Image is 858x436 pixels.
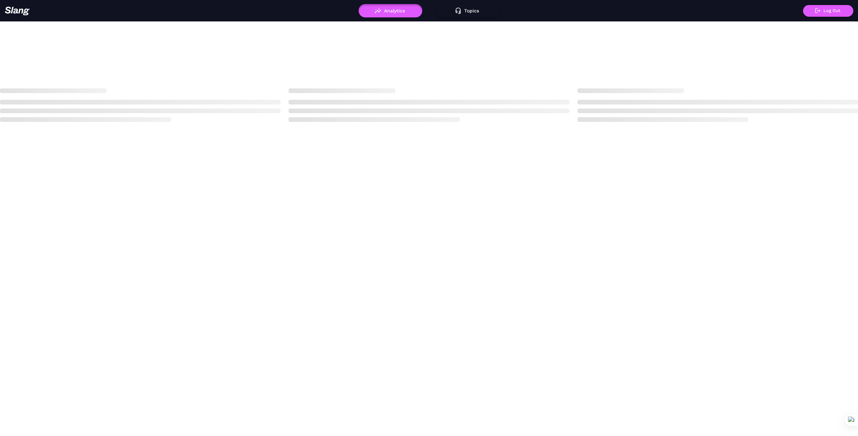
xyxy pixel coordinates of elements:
button: Topics [436,4,499,17]
button: Log Out [803,5,853,17]
img: 623511267c55cb56e2f2a487_logo2.png [5,6,30,15]
button: Analytics [359,4,422,17]
a: Analytics [359,8,422,13]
